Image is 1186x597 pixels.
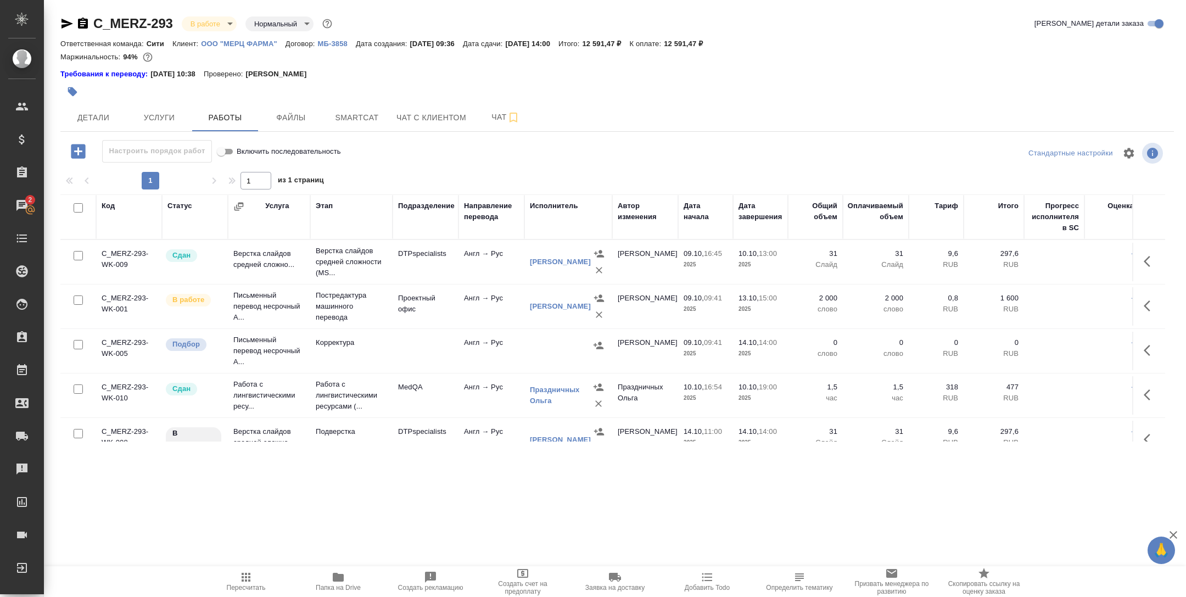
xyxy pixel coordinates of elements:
p: 12 591,47 ₽ [582,40,629,48]
p: Слайд [793,437,837,448]
button: Создать рекламацию [384,566,477,597]
button: Добавить тэг [60,80,85,104]
span: Детали [67,111,120,125]
td: C_MERZ-293-WK-005 [96,332,162,370]
p: RUB [969,437,1019,448]
p: час [848,393,903,404]
span: Призвать менеджера по развитию [852,580,931,595]
p: 0 [969,337,1019,348]
p: [PERSON_NAME] [245,69,315,80]
button: Удалить [591,440,607,456]
p: 12 591,47 ₽ [664,40,711,48]
p: 19:00 [759,383,777,391]
span: Посмотреть информацию [1142,143,1165,164]
p: 0 [793,337,837,348]
div: Исполнитель [530,200,578,211]
p: 09:41 [704,294,722,302]
span: из 1 страниц [278,174,324,189]
button: Скопировать ссылку на оценку заказа [938,566,1030,597]
span: Папка на Drive [316,584,361,592]
span: Услуги [133,111,186,125]
p: 09.10, [684,294,704,302]
p: ООО "МЕРЦ ФАРМА" [201,40,286,48]
div: Код [102,200,115,211]
p: 31 [793,426,837,437]
div: В работе [245,16,314,31]
td: Письменный перевод несрочный А... [228,329,310,373]
a: 2 [3,192,41,219]
p: 94% [123,53,140,61]
td: C_MERZ-293-WK-009 [96,243,162,281]
span: Чат [479,110,532,124]
p: 14.10, [739,427,759,436]
span: Smartcat [331,111,383,125]
p: 9,6 [914,426,958,437]
span: Добавить Todo [685,584,730,592]
p: RUB [914,437,958,448]
div: Оценка [1107,200,1134,211]
p: 2025 [739,304,782,315]
p: 10.10, [684,383,704,391]
td: C_MERZ-293-WK-008 [96,421,162,459]
td: MedQA [393,376,458,415]
p: 14:00 [759,427,777,436]
p: 10.10, [739,383,759,391]
p: RUB [914,348,958,359]
p: 2025 [684,304,728,315]
a: [PERSON_NAME] [530,436,591,444]
p: В работе [172,294,204,305]
p: 1,5 [848,382,903,393]
p: Сити [147,40,172,48]
p: Договор: [286,40,318,48]
p: 16:54 [704,383,722,391]
p: В ожидании [172,428,215,450]
p: [DATE] 10:38 [150,69,204,80]
button: В работе [187,19,223,29]
p: 13:00 [759,249,777,258]
button: Назначить [591,246,607,262]
button: Удалить [591,306,607,323]
td: Работа с лингвистическими ресу... [228,373,310,417]
p: Дата создания: [356,40,410,48]
span: Включить последовательность [237,146,341,157]
span: Создать рекламацию [398,584,463,592]
p: 2025 [684,348,728,359]
button: Доп статусы указывают на важность/срочность заказа [320,16,334,31]
button: Здесь прячутся важные кнопки [1137,293,1163,319]
div: Исполнитель назначен, приступать к работе пока рано [165,426,222,452]
div: Тариф [935,200,958,211]
div: Можно подбирать исполнителей [165,337,222,352]
button: Добавить Todo [661,566,753,597]
p: 0,8 [914,293,958,304]
a: - [1132,294,1134,302]
p: RUB [914,304,958,315]
div: Направление перевода [464,200,519,222]
button: Здесь прячутся важные кнопки [1137,248,1163,275]
p: 09.10, [684,249,704,258]
p: [DATE] 09:36 [410,40,463,48]
span: Скопировать ссылку на оценку заказа [944,580,1023,595]
p: Корректура [316,337,387,348]
p: 31 [848,248,903,259]
a: [PERSON_NAME] [530,258,591,266]
p: Слайд [848,437,903,448]
div: Общий объем [793,200,837,222]
p: 13.10, [739,294,759,302]
button: Пересчитать [200,566,292,597]
td: Англ → Рус [458,421,524,459]
p: Сдан [172,383,191,394]
p: Сдан [172,250,191,261]
td: [PERSON_NAME] [612,287,678,326]
span: Создать счет на предоплату [483,580,562,595]
button: Здесь прячутся важные кнопки [1137,382,1163,408]
p: 14.10, [739,338,759,347]
p: 2025 [684,437,728,448]
p: 9,6 [914,248,958,259]
button: Здесь прячутся важные кнопки [1137,426,1163,453]
span: 2 [21,194,38,205]
td: C_MERZ-293-WK-010 [96,376,162,415]
p: МБ-3858 [318,40,356,48]
button: Удалить [590,395,607,412]
p: RUB [914,259,958,270]
div: Менеджер проверил работу исполнителя, передает ее на следующий этап [165,248,222,263]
